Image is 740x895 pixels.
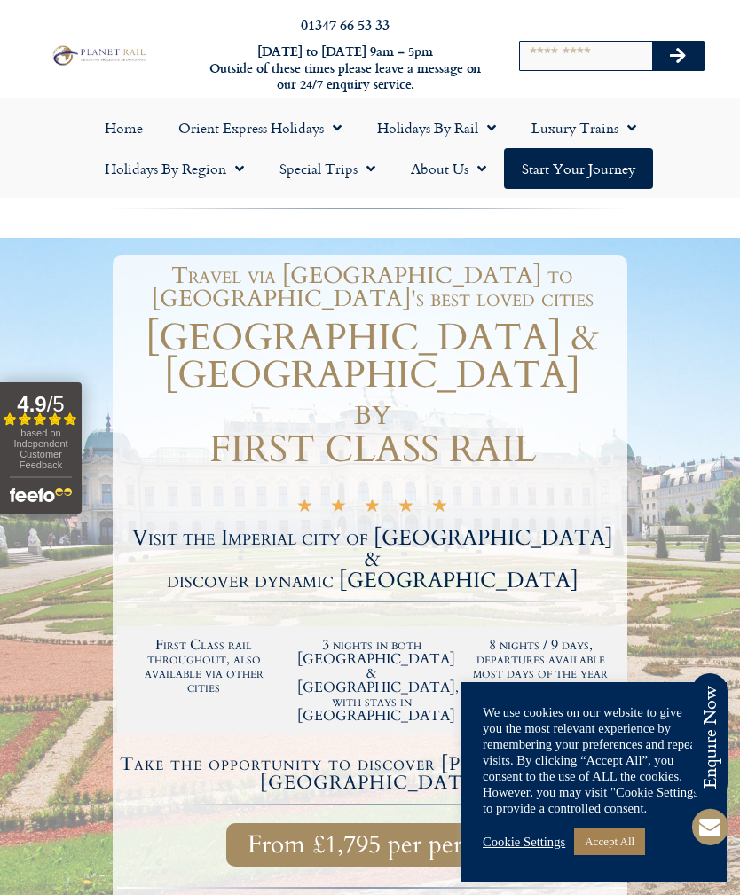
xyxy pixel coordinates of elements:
nav: Menu [9,107,731,189]
h6: [DATE] to [DATE] 9am – 5pm Outside of these times please leave a message on our 24/7 enquiry serv... [201,43,489,93]
h2: 8 nights / 9 days, departures available most days of the year [465,638,616,680]
i: ★ [330,500,347,517]
a: Start your Journey [504,148,653,189]
h2: First Class rail throughout, also available via other cities [129,638,279,695]
a: About Us [393,148,504,189]
h2: Visit the Imperial city of [GEOGRAPHIC_DATA] & discover dynamic [GEOGRAPHIC_DATA] [117,528,627,592]
a: Holidays by Rail [359,107,514,148]
div: We use cookies on our website to give you the most relevant experience by remembering your prefer... [483,704,705,816]
a: Home [87,107,161,148]
a: Luxury Trains [514,107,654,148]
a: 01347 66 53 33 [301,14,390,35]
a: Cookie Settings [483,834,565,850]
span: Travel via [GEOGRAPHIC_DATA] to [GEOGRAPHIC_DATA]'s best loved cities [152,260,594,314]
a: From £1,795 per person [226,823,519,867]
h4: Take the opportunity to discover [PERSON_NAME]'s [GEOGRAPHIC_DATA] [120,755,625,792]
a: Special Trips [262,148,393,189]
img: Planet Rail Train Holidays Logo [49,43,148,67]
i: ★ [398,500,414,517]
i: ★ [296,500,313,517]
span: From £1,795 per person [248,834,498,856]
i: ★ [431,500,448,517]
a: Holidays by Region [87,148,262,189]
a: Accept All [574,828,645,855]
i: ★ [364,500,381,517]
h2: 3 nights in both [GEOGRAPHIC_DATA] & [GEOGRAPHIC_DATA], with stays in [GEOGRAPHIC_DATA] [297,638,448,723]
h1: [GEOGRAPHIC_DATA] & [GEOGRAPHIC_DATA] by FIRST CLASS RAIL [117,319,627,468]
div: 5/5 [296,498,448,517]
a: Orient Express Holidays [161,107,359,148]
button: Search [652,42,704,70]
